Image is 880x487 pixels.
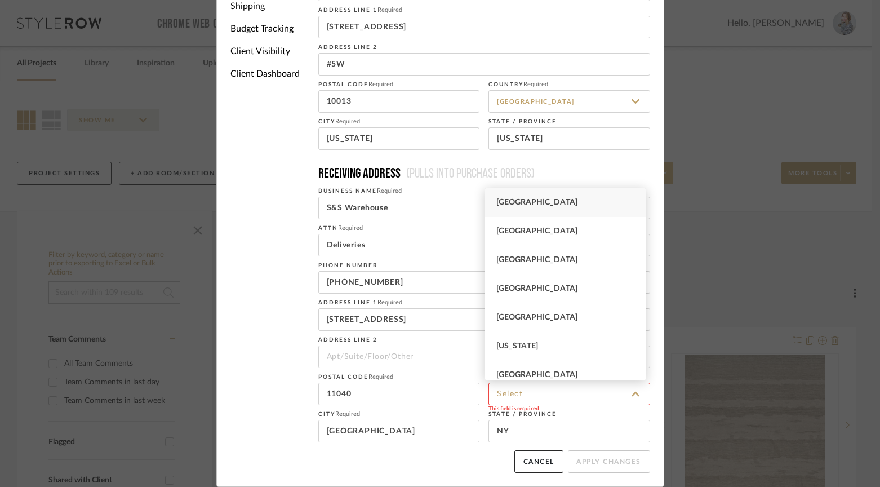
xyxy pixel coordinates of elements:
span: [GEOGRAPHIC_DATA] [496,256,577,264]
li: Client Visibility [221,40,309,63]
input: Enter city [318,420,480,442]
label: Address Line 2 [318,337,377,343]
input: Apt/Suite/Floor/Other [318,346,650,368]
li: Budget Tracking [221,17,309,40]
span: Required [335,118,360,125]
span: (Pulls into purchase orders) [401,167,535,181]
button: Cancel [514,450,563,473]
span: [US_STATE] [496,342,538,350]
span: [GEOGRAPHIC_DATA] [496,198,577,206]
label: Address Line 2 [318,44,377,51]
label: City [318,411,360,418]
span: Required [368,374,393,380]
span: Required [377,188,402,194]
input: Select [488,383,650,405]
label: ATTN [318,225,363,232]
li: Client Dashboard [221,63,309,85]
span: [GEOGRAPHIC_DATA] [496,313,577,321]
label: State / province [488,118,557,125]
input: Enter business name [318,197,650,219]
span: [GEOGRAPHIC_DATA] [496,371,577,379]
h4: Receiving address [318,165,650,183]
input: Enter postal code [318,90,480,113]
input: Enter state or province [488,420,650,442]
input: Enter city [318,127,480,150]
label: Business Name [318,188,402,194]
label: Address Line 1 [318,7,402,14]
div: This field is required [488,405,650,412]
span: [GEOGRAPHIC_DATA] [496,285,577,293]
span: Required [377,7,402,13]
label: Country [488,81,548,88]
span: Required [523,81,548,87]
label: Postal code [318,81,393,88]
input: Enter phone number [318,271,650,294]
input: Enter postal code [318,383,480,405]
span: [GEOGRAPHIC_DATA] [496,227,577,235]
button: Apply Changes [568,450,650,473]
span: Required [335,411,360,417]
input: Apt/Suite/Floor/Other [318,53,650,76]
label: Address Line 1 [318,299,402,306]
label: Postal code [318,374,393,380]
span: Required [368,81,393,87]
input: Enter business/name [318,234,650,256]
label: State / province [488,411,557,418]
input: Type street address [318,308,650,331]
input: Select [488,90,650,113]
span: Required [377,299,402,306]
label: Phone number [318,262,377,269]
span: Required [338,225,363,231]
input: Type street address [318,16,650,38]
input: Enter state or province [488,127,650,150]
label: City [318,118,360,125]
